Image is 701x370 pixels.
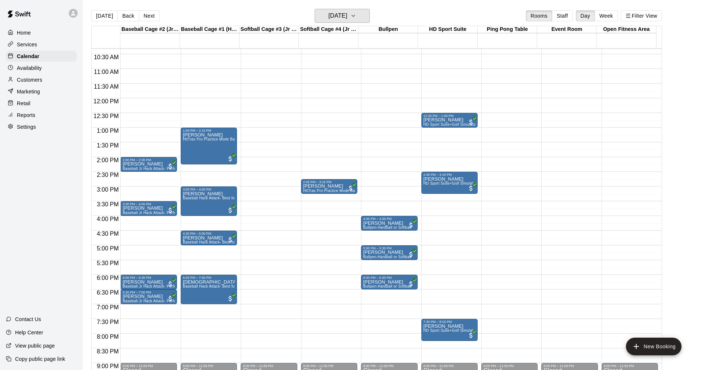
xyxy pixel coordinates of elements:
[478,26,537,33] div: Ping Pong Table
[301,179,357,194] div: 2:45 PM – 3:15 PM: HitTrax Pro Practice Mode Baseball
[181,186,237,216] div: 3:00 PM – 4:00 PM: Baseball Hack Attack- Best for 14u +
[17,64,42,72] p: Availability
[544,364,595,368] div: 9:00 PM – 11:59 PM
[95,289,121,296] span: 6:30 PM
[576,10,595,21] button: Day
[91,10,118,21] button: [DATE]
[123,211,209,215] span: Baseball Jr Hack Attack- Perfect for all skill levels
[424,122,503,127] span: HD Sport Suite+Golf Simulator- Private Room
[95,186,121,193] span: 3:00 PM
[92,69,121,75] span: 11:00 AM
[123,364,174,368] div: 9:00 PM – 11:59 PM
[6,86,77,97] a: Marketing
[95,363,121,369] span: 9:00 PM
[358,26,418,33] div: Bullpen
[361,275,417,289] div: 6:00 PM – 6:30 PM: Bullpen-Hardball or Softball
[6,27,77,38] a: Home
[15,355,65,363] p: Copy public page link
[17,76,42,83] p: Customers
[526,10,552,21] button: Rooms
[6,98,77,109] a: Retail
[363,284,411,288] span: Bullpen-Hardball or Softball
[299,26,358,33] div: Softball Cage #4 (Jr Hack Attack)
[6,39,77,50] a: Services
[424,328,503,332] span: HD Sport Suite+Golf Simulator- Private Room
[421,319,478,341] div: 7:30 PM – 8:15 PM: HD Sport Suite+Golf Simulator- Private Room
[424,364,475,368] div: 9:00 PM – 11:59 PM
[183,188,235,191] div: 3:00 PM – 4:00 PM
[183,284,247,288] span: Baseball Hack Attack- Best for 14u +
[363,217,415,221] div: 4:00 PM – 4:30 PM
[123,202,174,206] div: 3:30 PM – 4:00 PM
[595,10,618,21] button: Week
[123,276,174,280] div: 6:00 PM – 6:30 PM
[95,201,121,207] span: 3:30 PM
[95,172,121,178] span: 2:30 PM
[227,236,234,243] span: All customers have paid
[15,342,55,349] p: View public page
[139,10,159,21] button: Next
[363,364,415,368] div: 9:00 PM – 11:59 PM
[17,53,39,60] p: Calendar
[407,280,415,288] span: All customers have paid
[363,255,411,259] span: Bullpen-Hardball or Softball
[467,332,475,339] span: All customers have paid
[467,118,475,126] span: All customers have paid
[347,185,354,192] span: All customers have paid
[484,364,535,368] div: 9:00 PM – 11:59 PM
[95,142,121,149] span: 1:30 PM
[120,289,177,304] div: 6:30 PM – 7:00 PM: Owen Thomson
[15,316,41,323] p: Contact Us
[123,291,174,294] div: 6:30 PM – 7:00 PM
[95,245,121,252] span: 5:00 PM
[418,26,478,33] div: HD Sport Suite
[6,121,77,132] a: Settings
[123,158,174,162] div: 2:00 PM – 2:30 PM
[120,157,177,172] div: 2:00 PM – 2:30 PM: William Duke
[95,157,121,163] span: 2:00 PM
[17,123,36,131] p: Settings
[120,275,177,289] div: 6:00 PM – 6:30 PM: Lindey Saunders
[95,216,121,222] span: 4:00 PM
[552,10,573,21] button: Staff
[596,26,656,33] div: Open Fitness Area
[421,113,478,128] div: 12:30 PM – 1:00 PM: HD Sport Suite+Golf Simulator- Private Room
[123,284,209,288] span: Baseball Jr Hack Attack- Perfect for all skill levels
[117,10,139,21] button: Back
[361,245,417,260] div: 5:00 PM – 5:30 PM: Bullpen-Hardball or Softball
[303,364,355,368] div: 9:00 PM – 11:59 PM
[167,295,174,302] span: All customers have paid
[361,216,417,231] div: 4:00 PM – 4:30 PM: Bullpen-Hardball or Softball
[227,155,234,163] span: All customers have paid
[92,98,120,104] span: 12:00 PM
[6,51,77,62] a: Calendar
[95,275,121,281] span: 6:00 PM
[95,348,121,355] span: 8:30 PM
[92,113,120,119] span: 12:30 PM
[537,26,597,33] div: Event Room
[183,232,235,235] div: 4:30 PM – 5:00 PM
[467,185,475,192] span: All customers have paid
[421,172,478,194] div: 2:30 PM – 3:15 PM: HD Sport Suite+Golf Simulator- Private Room
[17,88,40,95] p: Marketing
[120,26,180,33] div: Baseball Cage #2 (Jr Hack Attack)
[183,129,235,132] div: 1:00 PM – 2:15 PM
[424,114,475,118] div: 12:30 PM – 1:00 PM
[424,181,503,185] span: HD Sport Suite+Golf Simulator- Private Room
[180,26,240,33] div: Baseball Cage #1 (Hack Attack)
[183,276,235,280] div: 6:00 PM – 7:00 PM
[6,74,77,85] a: Customers
[227,295,234,302] span: All customers have paid
[181,128,237,164] div: 1:00 PM – 2:15 PM: HitTrax Pro Practice Mode Baseball
[167,207,174,214] span: All customers have paid
[6,110,77,121] a: Reports
[15,329,43,336] p: Help Center
[6,63,77,74] div: Availability
[167,163,174,170] span: All customers have paid
[243,364,295,368] div: 9:00 PM – 11:59 PM
[17,100,31,107] p: Retail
